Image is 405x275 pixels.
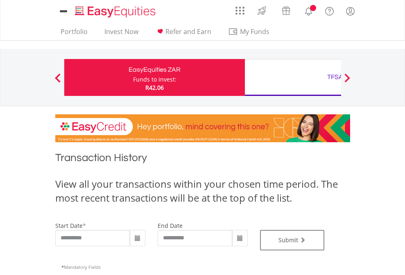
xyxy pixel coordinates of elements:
button: Submit [260,230,325,250]
a: Notifications [298,2,319,18]
button: Next [339,77,355,86]
label: start date [55,222,83,230]
label: end date [158,222,183,230]
img: thrive-v2.svg [255,4,269,17]
span: My Funds [228,26,282,37]
a: Refer and Earn [152,27,215,40]
span: R42.06 [145,84,164,91]
div: EasyEquities ZAR [69,64,240,75]
div: Funds to invest: [133,75,176,84]
span: Mandatory Fields [61,264,101,270]
div: View all your transactions within your chosen time period. The most recent transactions will be a... [55,177,350,205]
button: Previous [50,77,66,86]
img: vouchers-v2.svg [279,4,293,17]
img: grid-menu-icon.svg [235,6,244,15]
a: AppsGrid [230,2,250,15]
a: Invest Now [101,27,142,40]
a: FAQ's and Support [319,2,340,18]
a: Home page [72,2,159,18]
a: My Profile [340,2,361,20]
img: EasyCredit Promotion Banner [55,114,350,142]
h1: Transaction History [55,150,350,169]
a: Portfolio [57,27,91,40]
img: EasyEquities_Logo.png [73,5,159,18]
span: Refer and Earn [165,27,211,36]
a: Vouchers [274,2,298,17]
